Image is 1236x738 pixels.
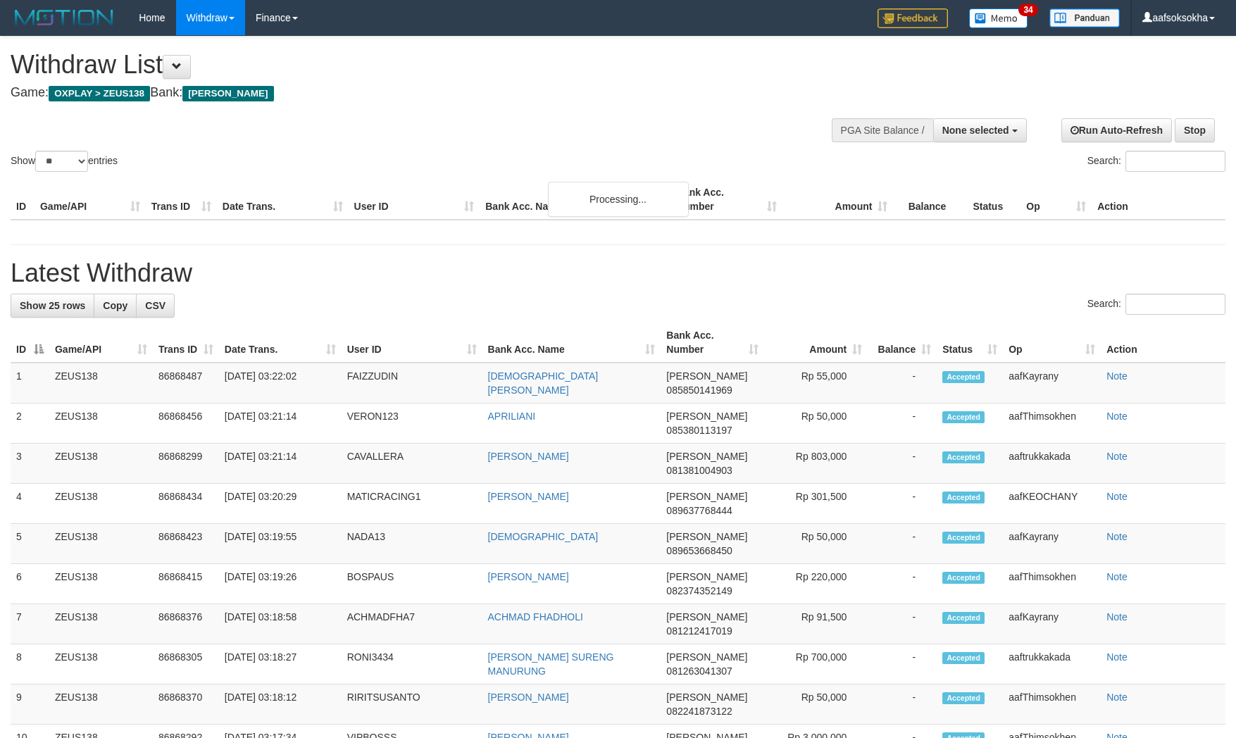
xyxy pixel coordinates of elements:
td: aafKayrany [1003,604,1101,644]
a: Copy [94,294,137,318]
th: Date Trans.: activate to sort column ascending [219,323,342,363]
span: CSV [145,300,166,311]
select: Showentries [35,151,88,172]
div: PGA Site Balance / [832,118,933,142]
img: Feedback.jpg [878,8,948,28]
td: - [868,564,937,604]
label: Search: [1087,294,1225,315]
td: ZEUS138 [49,404,153,444]
td: ZEUS138 [49,564,153,604]
span: Accepted [942,492,985,504]
td: RONI3434 [342,644,482,684]
td: Rp 220,000 [764,564,868,604]
th: Action [1101,323,1225,363]
td: [DATE] 03:18:58 [219,604,342,644]
td: - [868,644,937,684]
span: [PERSON_NAME] [666,451,747,462]
th: Amount: activate to sort column ascending [764,323,868,363]
td: - [868,684,937,725]
input: Search: [1125,151,1225,172]
a: [PERSON_NAME] [488,451,569,462]
span: None selected [942,125,1009,136]
th: ID [11,180,35,220]
span: Accepted [942,371,985,383]
td: ZEUS138 [49,444,153,484]
th: User ID: activate to sort column ascending [342,323,482,363]
td: aafThimsokhen [1003,564,1101,604]
span: [PERSON_NAME] [666,370,747,382]
span: Copy 081263041307 to clipboard [666,665,732,677]
th: Date Trans. [217,180,349,220]
img: MOTION_logo.png [11,7,118,28]
a: Stop [1175,118,1215,142]
td: Rp 50,000 [764,524,868,564]
td: aaftrukkakada [1003,444,1101,484]
span: Accepted [942,572,985,584]
th: Game/API [35,180,146,220]
th: Bank Acc. Name: activate to sort column ascending [482,323,661,363]
td: aafThimsokhen [1003,684,1101,725]
th: Game/API: activate to sort column ascending [49,323,153,363]
td: [DATE] 03:21:14 [219,404,342,444]
td: ACHMADFHA7 [342,604,482,644]
button: None selected [933,118,1027,142]
th: Action [1092,180,1225,220]
a: Note [1106,531,1128,542]
td: - [868,444,937,484]
span: [PERSON_NAME] [666,651,747,663]
td: [DATE] 03:21:14 [219,444,342,484]
a: [PERSON_NAME] [488,491,569,502]
td: 86868376 [153,604,219,644]
span: OXPLAY > ZEUS138 [49,86,150,101]
td: Rp 700,000 [764,644,868,684]
img: Button%20Memo.svg [969,8,1028,28]
td: ZEUS138 [49,484,153,524]
span: [PERSON_NAME] [182,86,273,101]
td: 86868299 [153,444,219,484]
td: 2 [11,404,49,444]
span: [PERSON_NAME] [666,491,747,502]
th: Bank Acc. Number [671,180,782,220]
label: Show entries [11,151,118,172]
td: [DATE] 03:20:29 [219,484,342,524]
th: Bank Acc. Number: activate to sort column ascending [661,323,764,363]
span: 34 [1018,4,1037,16]
h4: Game: Bank: [11,86,810,100]
th: Op [1020,180,1092,220]
td: 9 [11,684,49,725]
td: aafThimsokhen [1003,404,1101,444]
span: Copy 082241873122 to clipboard [666,706,732,717]
td: 1 [11,363,49,404]
td: 5 [11,524,49,564]
a: Run Auto-Refresh [1061,118,1172,142]
span: Accepted [942,532,985,544]
td: Rp 301,500 [764,484,868,524]
td: [DATE] 03:18:12 [219,684,342,725]
a: Note [1106,491,1128,502]
a: Note [1106,651,1128,663]
span: Copy 089653668450 to clipboard [666,545,732,556]
span: Accepted [942,692,985,704]
label: Search: [1087,151,1225,172]
td: Rp 803,000 [764,444,868,484]
td: VERON123 [342,404,482,444]
h1: Latest Withdraw [11,259,1225,287]
td: ZEUS138 [49,524,153,564]
th: Amount [782,180,894,220]
td: 86868305 [153,644,219,684]
td: 86868370 [153,684,219,725]
span: [PERSON_NAME] [666,411,747,422]
td: BOSPAUS [342,564,482,604]
a: Note [1106,611,1128,623]
th: Trans ID: activate to sort column ascending [153,323,219,363]
td: 7 [11,604,49,644]
th: ID: activate to sort column descending [11,323,49,363]
span: Copy 082374352149 to clipboard [666,585,732,596]
span: Copy 081381004903 to clipboard [666,465,732,476]
span: Copy 089637768444 to clipboard [666,505,732,516]
td: 8 [11,644,49,684]
td: aafKayrany [1003,363,1101,404]
td: [DATE] 03:19:26 [219,564,342,604]
td: Rp 91,500 [764,604,868,644]
td: 86868434 [153,484,219,524]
